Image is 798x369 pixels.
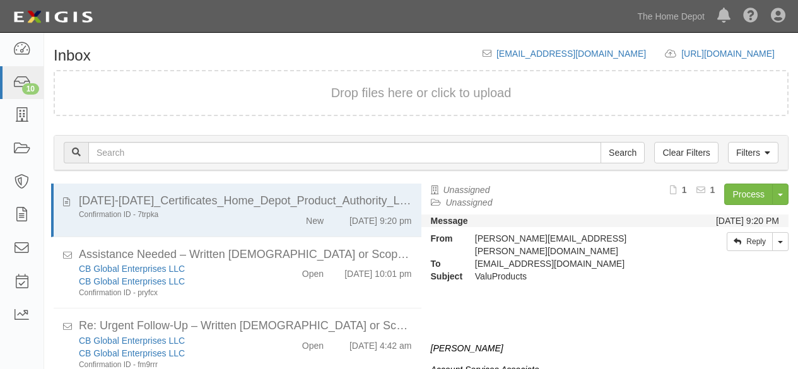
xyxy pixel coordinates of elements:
div: [DATE] 9:20 PM [716,214,779,227]
div: Open [302,334,324,352]
div: Confirmation ID - 7trpka [79,209,265,220]
input: Search [88,142,601,163]
a: The Home Depot [631,4,711,29]
div: [DATE] 10:01 pm [344,262,411,280]
div: Assistance Needed – Written Contract or Scope of Work for COI (Home Depot Onboarding) [79,247,412,263]
a: Process [724,184,773,205]
div: Confirmation ID - pryfcx [79,288,265,298]
a: CB Global Enterprises LLC [79,348,185,358]
div: [DATE] 9:20 pm [349,209,412,227]
div: ValuProducts [466,270,688,283]
a: Clear Filters [654,142,718,163]
strong: To [421,257,466,270]
strong: Subject [421,270,466,283]
div: New [306,209,324,227]
div: inbox@thdmerchandising.complianz.com [466,257,688,270]
a: [EMAIL_ADDRESS][DOMAIN_NAME] [496,49,646,59]
div: 2025-2026_Certificates_Home_Depot_Product_Authority_LLC-ValuProducts.pdf [79,193,412,209]
b: 1 [682,185,687,195]
div: Re: Urgent Follow-Up – Written Contract or Scope of Work Needed for COI [79,318,412,334]
button: Drop files here or click to upload [331,84,512,102]
a: CB Global Enterprises LLC [79,336,185,346]
a: Unassigned [443,185,490,195]
a: Reply [727,232,773,251]
a: Unassigned [446,197,493,208]
input: Search [601,142,645,163]
a: CB Global Enterprises LLC [79,264,185,274]
b: 1 [710,185,715,195]
div: [DATE] 4:42 am [349,334,412,352]
i: Help Center - Complianz [743,9,758,24]
img: logo-5460c22ac91f19d4615b14bd174203de0afe785f0fc80cf4dbbc73dc1793850b.png [9,6,97,28]
a: Filters [728,142,778,163]
div: [PERSON_NAME][EMAIL_ADDRESS][PERSON_NAME][DOMAIN_NAME] [466,232,688,257]
i: [PERSON_NAME] [431,343,503,353]
a: [URL][DOMAIN_NAME] [681,49,789,59]
div: 10 [22,83,39,95]
a: CB Global Enterprises LLC [79,276,185,286]
strong: Message [431,216,468,226]
h1: Inbox [54,47,91,64]
div: Open [302,262,324,280]
strong: From [421,232,466,245]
